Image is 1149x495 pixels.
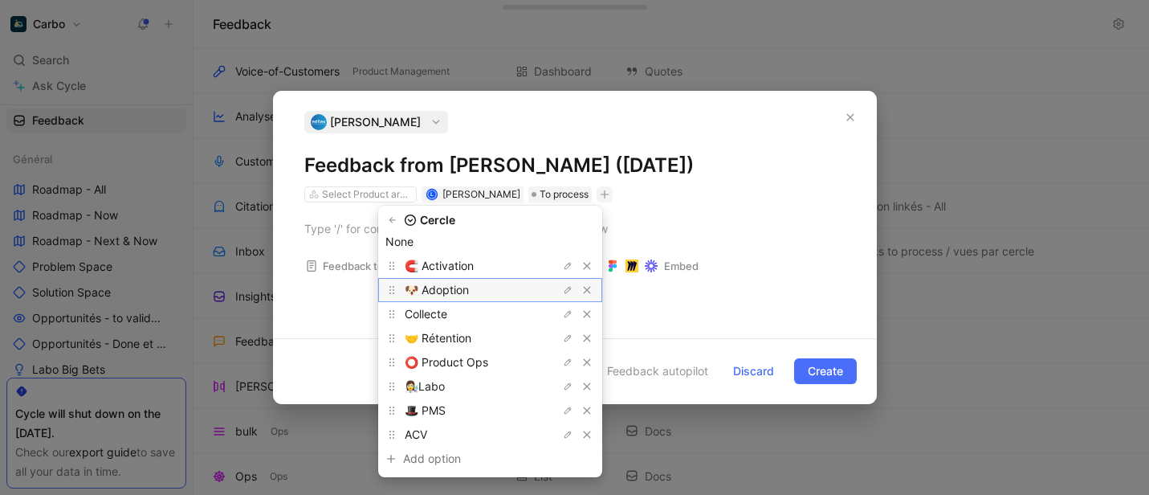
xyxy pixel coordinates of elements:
span: Collecte [405,307,447,321]
span: ACV [405,427,427,441]
div: 🎩 PMS [378,399,602,423]
div: 🐶 Adoption [378,278,602,302]
span: 🐶 Adoption [405,283,469,297]
div: 🤝 Rétention [378,326,602,350]
div: Add option [403,449,524,468]
span: 🤝 Rétention [405,331,471,345]
div: None [385,232,595,252]
div: Cercle [378,212,602,228]
span: 🎩 PMS [405,403,446,417]
div: 🧲 Activation [378,254,602,278]
div: ⭕ Product Ops [378,350,602,374]
span: 👩‍🔬Labo [405,379,445,393]
span: ⭕ Product Ops [405,355,488,369]
div: 👩‍🔬Labo [378,374,602,399]
div: ACV [378,423,602,447]
div: Collecte [378,302,602,326]
span: 🧲 Activation [405,259,474,272]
